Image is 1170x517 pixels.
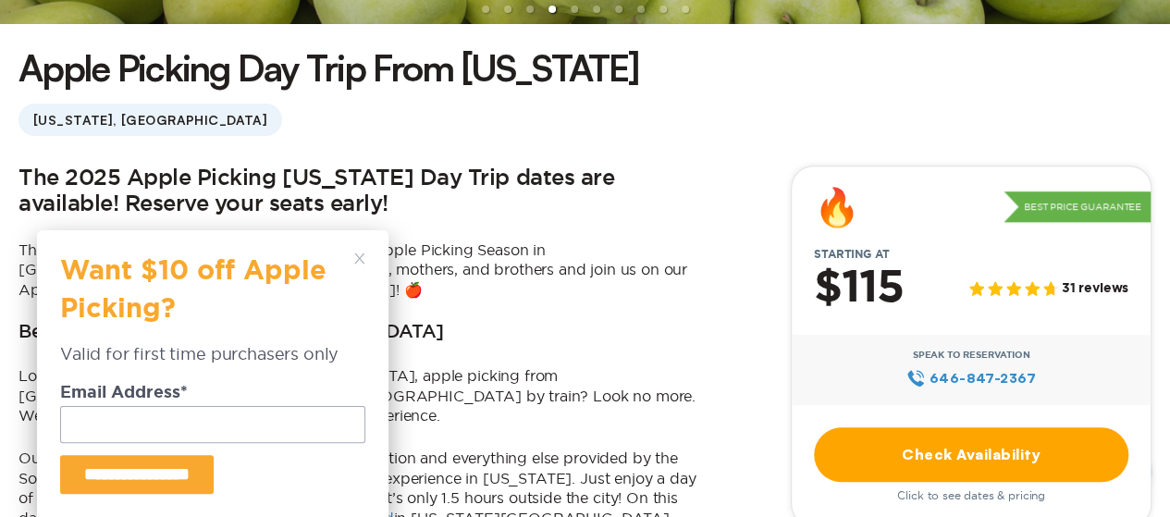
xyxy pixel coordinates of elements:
[913,350,1030,361] span: Speak to Reservation
[18,43,639,92] h1: Apple Picking Day Trip From [US_STATE]
[526,6,534,13] li: slide item 3
[60,385,365,406] dt: Email Address
[814,427,1128,482] a: Check Availability
[906,368,1035,388] a: 646‍-847‍-2367
[682,6,689,13] li: slide item 10
[504,6,511,13] li: slide item 2
[615,6,622,13] li: slide item 7
[792,248,911,261] span: Starting at
[482,6,489,13] li: slide item 1
[18,366,708,426] p: Looking for apple picking from [GEOGRAPHIC_DATA], apple picking from [GEOGRAPHIC_DATA], or apple ...
[548,6,556,13] li: slide item 4
[571,6,578,13] li: slide item 5
[18,166,708,218] h2: The 2025 Apple Picking [US_STATE] Day Trip dates are available! Reserve your seats early!
[60,253,347,342] h3: Want $10 off Apple Picking?
[1062,281,1128,297] span: 31 reviews
[180,385,188,401] span: Required
[659,6,667,13] li: slide item 9
[637,6,645,13] li: slide item 8
[18,104,282,136] span: [US_STATE], [GEOGRAPHIC_DATA]
[930,368,1036,388] span: 646‍-847‍-2367
[593,6,600,13] li: slide item 6
[18,322,444,344] h3: Best Apple Picking Near [GEOGRAPHIC_DATA]
[18,240,708,301] p: The air is cooling and the apples are ripening! It’s Apple Picking Season in [GEOGRAPHIC_DATA]! G...
[814,189,860,226] div: 🔥
[1004,191,1151,223] p: Best Price Guarantee
[60,342,365,384] div: Valid for first time purchasers only
[814,265,904,313] h2: $115
[897,489,1045,502] span: Click to see dates & pricing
